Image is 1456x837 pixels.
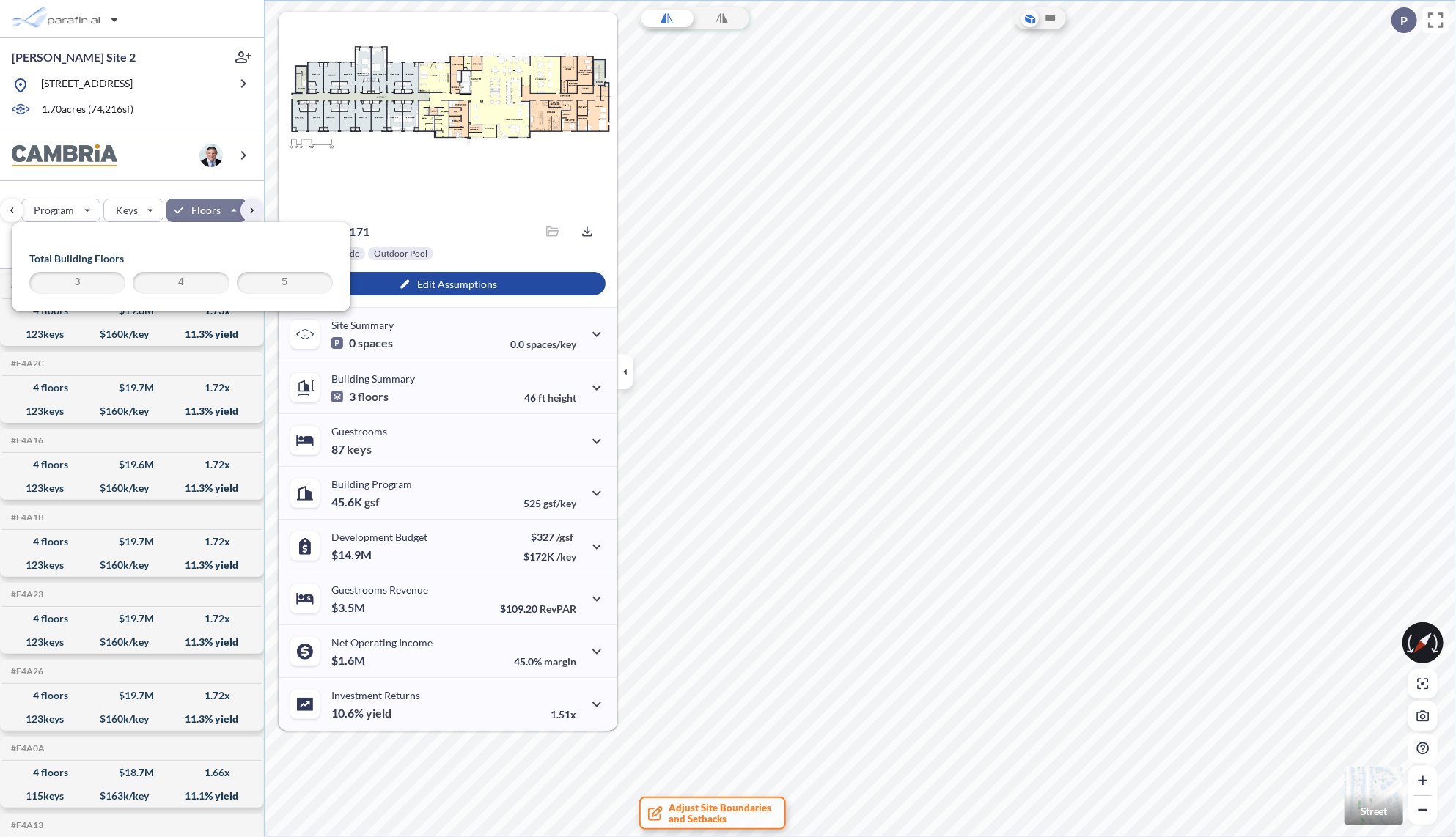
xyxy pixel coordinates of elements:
[199,144,223,167] img: user logo
[524,391,576,404] p: 46
[331,389,389,404] p: 3
[8,358,44,369] h5: Click to copy the code
[290,272,606,295] button: Edit Assumptions
[331,425,387,438] p: Guestrooms
[8,512,44,523] h5: Click to copy the code
[331,653,367,668] p: $1.6M
[8,820,43,830] h5: Click to copy the code
[374,248,427,259] p: Outdoor Pool
[358,389,389,404] span: floors
[331,547,374,562] p: $14.9M
[556,550,576,563] span: /key
[331,636,433,649] p: Net Operating Income
[514,655,576,668] p: 45.0%
[551,708,576,720] p: 1.51x
[331,372,415,385] p: Building Summary
[103,199,163,222] button: Keys
[12,49,136,65] p: [PERSON_NAME] Site 2
[544,655,576,668] span: margin
[331,531,427,543] p: Development Budget
[364,495,380,509] span: gsf
[543,497,576,509] span: gsf/key
[116,203,138,218] p: Keys
[331,442,372,457] p: 87
[8,743,45,753] h5: Click to copy the code
[526,338,576,350] span: spaces/key
[8,435,43,446] h5: Click to copy the code
[239,274,331,292] span: 5
[331,478,412,490] p: Building Program
[34,203,75,218] p: Program
[417,278,497,290] p: Edit Assumptions
[32,274,123,292] span: 3
[166,199,246,222] button: Floors
[135,274,227,292] span: 4
[331,319,394,331] p: Site Summary
[358,336,393,350] span: spaces
[42,102,133,118] p: 1.70 acres ( 74,216 sf)
[366,706,391,720] span: yield
[331,689,420,701] p: Investment Returns
[1345,767,1403,825] button: Switcher ImageStreet
[523,531,576,543] p: $327
[1400,14,1408,27] p: P
[29,251,333,266] h5: Total Building Floors
[8,666,43,676] h5: Click to copy the code
[21,199,100,222] button: Program
[331,336,393,350] p: 0
[639,797,786,830] button: Adjust Site Boundariesand Setbacks
[331,706,391,720] p: 10.6%
[8,589,43,600] h5: Click to copy the code
[331,583,428,596] p: Guestrooms Revenue
[347,442,372,457] span: keys
[1361,805,1387,817] p: Street
[523,497,576,509] p: 525
[548,391,576,404] span: height
[538,391,545,404] span: ft
[540,602,576,615] span: RevPAR
[1345,767,1403,825] img: Switcher Image
[1042,10,1059,27] button: Site Plan
[510,338,576,350] p: 0.0
[500,602,576,615] p: $109.20
[8,281,43,292] h5: Click to copy the code
[331,495,380,509] p: 45.6K
[523,550,576,563] p: $172K
[41,76,133,95] p: [STREET_ADDRESS]
[1021,10,1039,27] button: Aerial View
[669,803,771,825] span: Adjust Site Boundaries and Setbacks
[12,144,117,167] img: BrandImage
[556,531,573,543] span: /gsf
[331,600,367,615] p: $3.5M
